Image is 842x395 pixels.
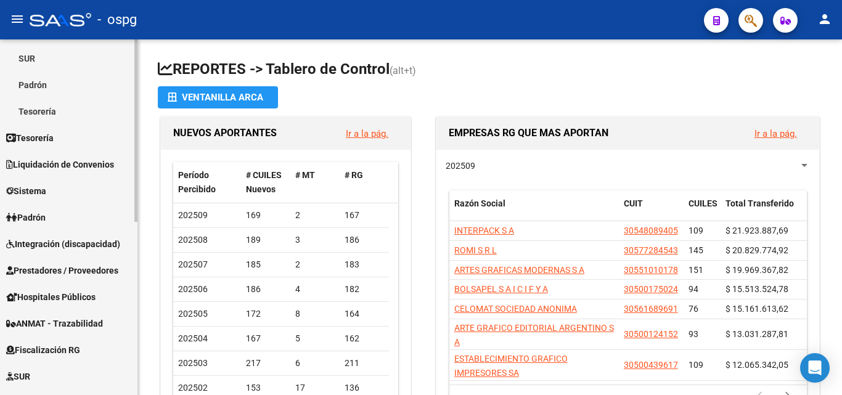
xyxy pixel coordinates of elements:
span: ARTES GRAFICAS MODERNAS S A [454,265,584,275]
datatable-header-cell: CUIT [619,190,684,231]
span: $ 21.923.887,69 [726,226,788,235]
span: 30577284543 [624,245,678,255]
span: $ 15.161.613,62 [726,304,788,314]
div: 169 [246,208,285,222]
span: Razón Social [454,198,505,208]
span: 30551010178 [624,265,678,275]
div: 153 [246,381,285,395]
div: 167 [345,208,384,222]
div: 5 [295,332,335,346]
span: 109 [689,226,703,235]
span: CELOMAT SOCIEDAD ANONIMA [454,304,577,314]
span: 202502 [178,383,208,393]
span: 202506 [178,284,208,294]
span: 30561689691 [624,304,678,314]
div: 186 [246,282,285,296]
span: 30500439617 [624,360,678,370]
span: 30500124152 [624,329,678,339]
span: # MT [295,170,315,180]
div: 164 [345,307,384,321]
mat-icon: person [817,12,832,26]
span: 202508 [178,235,208,245]
span: $ 13.031.287,81 [726,329,788,339]
span: 202509 [446,161,475,171]
h1: REPORTES -> Tablero de Control [158,59,822,81]
span: 202509 [178,210,208,220]
span: Período Percibido [178,170,216,194]
div: 17 [295,381,335,395]
div: 8 [295,307,335,321]
span: 202505 [178,309,208,319]
div: Ventanilla ARCA [168,86,268,108]
span: (alt+t) [390,65,416,76]
span: 93 [689,329,698,339]
span: 94 [689,284,698,294]
span: 76 [689,304,698,314]
button: Ir a la pág. [336,122,398,145]
button: Ventanilla ARCA [158,86,278,108]
span: CUIT [624,198,643,208]
span: 202503 [178,358,208,368]
div: 162 [345,332,384,346]
span: ESTABLECIMIENTO GRAFICO IMPRESORES SA [454,354,568,378]
div: 136 [345,381,384,395]
span: Liquidación de Convenios [6,158,114,171]
datatable-header-cell: # CUILES Nuevos [241,162,290,203]
span: $ 20.829.774,92 [726,245,788,255]
datatable-header-cell: # MT [290,162,340,203]
div: 2 [295,258,335,272]
datatable-header-cell: # RG [340,162,389,203]
span: 30548089405 [624,226,678,235]
div: 186 [345,233,384,247]
datatable-header-cell: CUILES [684,190,721,231]
span: SUR [6,370,30,383]
span: Padrón [6,211,46,224]
span: # CUILES Nuevos [246,170,282,194]
span: 30500175024 [624,284,678,294]
div: 185 [246,258,285,272]
div: 2 [295,208,335,222]
span: EMPRESAS RG QUE MAS APORTAN [449,127,608,139]
div: 217 [246,356,285,370]
div: Open Intercom Messenger [800,353,830,383]
div: 172 [246,307,285,321]
span: Integración (discapacidad) [6,237,120,251]
span: $ 19.969.367,82 [726,265,788,275]
span: $ 12.065.342,05 [726,360,788,370]
mat-icon: menu [10,12,25,26]
button: Ir a la pág. [745,122,807,145]
a: Ir a la pág. [346,128,388,139]
div: 189 [246,233,285,247]
span: NUEVOS APORTANTES [173,127,277,139]
span: 145 [689,245,703,255]
a: Ir a la pág. [754,128,797,139]
span: 202507 [178,259,208,269]
span: ANMAT - Trazabilidad [6,317,103,330]
span: 109 [689,360,703,370]
span: Prestadores / Proveedores [6,264,118,277]
div: 167 [246,332,285,346]
span: # RG [345,170,363,180]
div: 182 [345,282,384,296]
datatable-header-cell: Total Transferido [721,190,807,231]
span: Sistema [6,184,46,198]
span: 151 [689,265,703,275]
div: 4 [295,282,335,296]
span: ARTE GRAFICO EDITORIAL ARGENTINO S A [454,323,614,347]
span: Hospitales Públicos [6,290,96,304]
span: CUILES [689,198,717,208]
span: ROMI S R L [454,245,497,255]
span: INTERPACK S A [454,226,514,235]
div: 211 [345,356,384,370]
span: BOLSAPEL S A I C I F Y A [454,284,548,294]
div: 183 [345,258,384,272]
span: 202504 [178,333,208,343]
div: 6 [295,356,335,370]
datatable-header-cell: Período Percibido [173,162,241,203]
span: Fiscalización RG [6,343,80,357]
span: - ospg [97,6,137,33]
span: $ 15.513.524,78 [726,284,788,294]
span: Tesorería [6,131,54,145]
div: 3 [295,233,335,247]
span: Total Transferido [726,198,794,208]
